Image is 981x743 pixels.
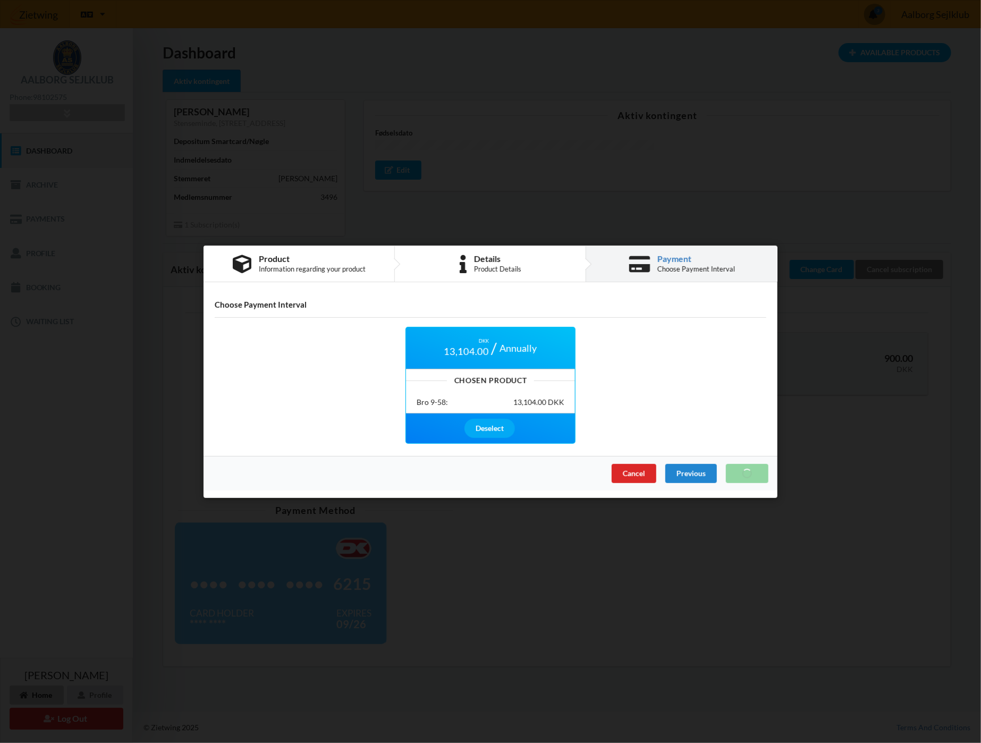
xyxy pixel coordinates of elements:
[259,255,366,263] div: Product
[417,397,448,408] div: Bro 9-58:
[657,255,735,263] div: Payment
[665,463,717,483] div: Previous
[657,265,735,273] div: Choose Payment Interval
[612,463,656,483] div: Cancel
[259,265,366,273] div: Information regarding your product
[479,338,489,345] span: DKK
[513,397,564,408] div: 13,104.00 DKK
[474,265,521,273] div: Product Details
[494,338,542,358] div: Annually
[215,300,766,310] h4: Choose Payment Interval
[406,377,575,384] div: Chosen Product
[444,345,489,358] span: 13,104.00
[474,255,521,263] div: Details
[464,419,515,438] div: Deselect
